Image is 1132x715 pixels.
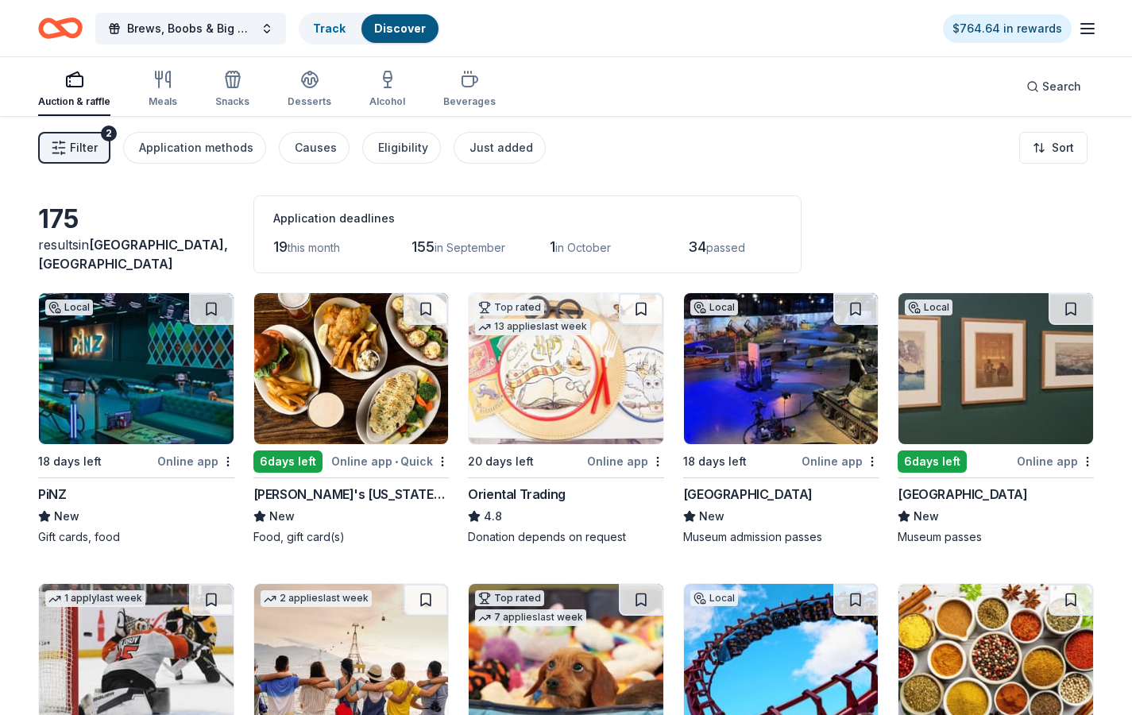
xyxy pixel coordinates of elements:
div: Museum passes [898,529,1094,545]
div: Eligibility [378,138,428,157]
div: Online app [802,451,879,471]
button: Snacks [215,64,249,116]
div: Donation depends on request [468,529,664,545]
div: 6 days left [253,450,323,473]
a: Image for American Heritage MuseumLocal18 days leftOnline app[GEOGRAPHIC_DATA]NewMuseum admission... [683,292,879,545]
a: Image for Ted's Montana Grill6days leftOnline app•Quick[PERSON_NAME]'s [US_STATE] GrillNewFood, g... [253,292,450,545]
div: Online app [157,451,234,471]
span: Brews, Boobs & Big Tops Brewfest [127,19,254,38]
span: in October [555,241,611,254]
button: Eligibility [362,132,441,164]
a: Discover [374,21,426,35]
span: New [54,507,79,526]
div: Online app [1017,451,1094,471]
span: Search [1042,77,1081,96]
button: Filter2 [38,132,110,164]
a: Track [313,21,346,35]
div: Oriental Trading [468,485,566,504]
div: Snacks [215,95,249,108]
div: Local [905,300,952,315]
img: Image for Ted's Montana Grill [254,293,449,444]
span: New [269,507,295,526]
img: Image for Oriental Trading [469,293,663,444]
div: 7 applies last week [475,609,586,626]
div: Application methods [139,138,253,157]
div: [GEOGRAPHIC_DATA] [898,485,1027,504]
div: Local [45,300,93,315]
div: 20 days left [468,452,534,471]
div: 2 applies last week [261,590,372,607]
a: Image for PiNZLocal18 days leftOnline appPiNZNewGift cards, food [38,292,234,545]
img: Image for American Heritage Museum [684,293,879,444]
div: results [38,235,234,273]
button: Auction & raffle [38,64,110,116]
span: 34 [688,238,706,255]
span: [GEOGRAPHIC_DATA], [GEOGRAPHIC_DATA] [38,237,228,272]
span: this month [288,241,340,254]
span: 1 [550,238,555,255]
button: TrackDiscover [299,13,440,44]
div: 18 days left [683,452,747,471]
div: Just added [469,138,533,157]
span: New [914,507,939,526]
div: 13 applies last week [475,319,590,335]
div: Local [690,590,738,606]
div: 175 [38,203,234,235]
div: Top rated [475,590,544,606]
span: Sort [1052,138,1074,157]
span: Filter [70,138,98,157]
div: Alcohol [369,95,405,108]
div: [GEOGRAPHIC_DATA] [683,485,813,504]
div: Beverages [443,95,496,108]
span: in September [435,241,505,254]
div: Online app [587,451,664,471]
a: Image for Oriental TradingTop rated13 applieslast week20 days leftOnline appOriental Trading4.8Do... [468,292,664,545]
div: Food, gift card(s) [253,529,450,545]
button: Sort [1019,132,1088,164]
div: Desserts [288,95,331,108]
a: $764.64 in rewards [943,14,1072,43]
div: Gift cards, food [38,529,234,545]
button: Meals [149,64,177,116]
span: • [395,455,398,468]
div: 6 days left [898,450,967,473]
button: Application methods [123,132,266,164]
div: PiNZ [38,485,66,504]
div: Meals [149,95,177,108]
button: Brews, Boobs & Big Tops Brewfest [95,13,286,44]
div: 2 [101,126,117,141]
button: Desserts [288,64,331,116]
div: Online app Quick [331,451,449,471]
div: Auction & raffle [38,95,110,108]
span: 155 [411,238,435,255]
button: Causes [279,132,350,164]
button: Just added [454,132,546,164]
a: Image for Worcester Art MuseumLocal6days leftOnline app[GEOGRAPHIC_DATA]NewMuseum passes [898,292,1094,545]
button: Beverages [443,64,496,116]
img: Image for Worcester Art Museum [898,293,1093,444]
button: Search [1014,71,1094,102]
div: Causes [295,138,337,157]
div: Local [690,300,738,315]
div: 18 days left [38,452,102,471]
div: 1 apply last week [45,590,145,607]
span: 19 [273,238,288,255]
span: 4.8 [484,507,502,526]
span: in [38,237,228,272]
div: [PERSON_NAME]'s [US_STATE] Grill [253,485,450,504]
div: Top rated [475,300,544,315]
span: New [699,507,724,526]
div: Museum admission passes [683,529,879,545]
span: passed [706,241,745,254]
button: Alcohol [369,64,405,116]
a: Home [38,10,83,47]
img: Image for PiNZ [39,293,234,444]
div: Application deadlines [273,209,782,228]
